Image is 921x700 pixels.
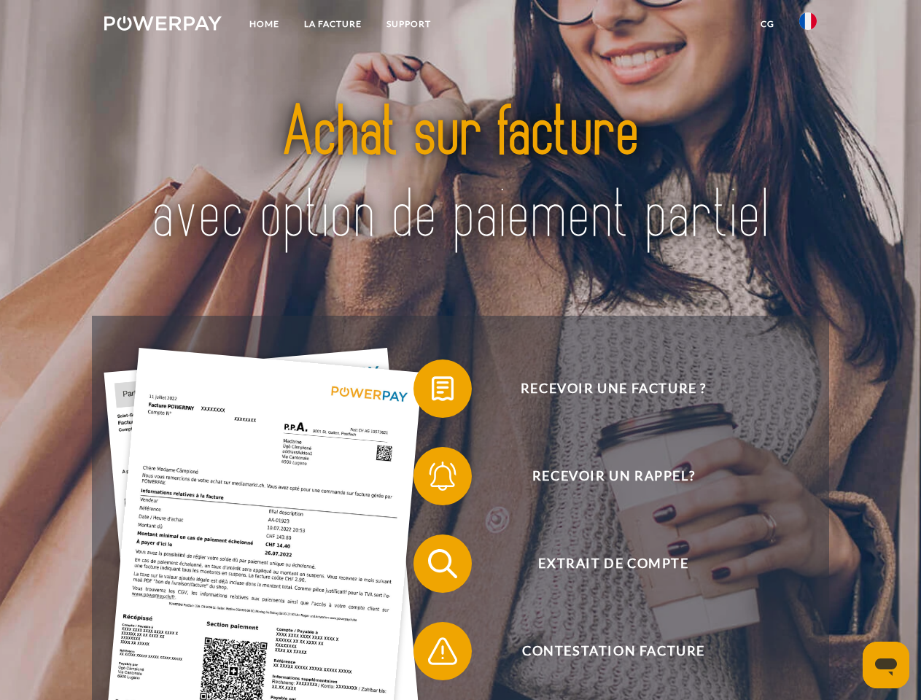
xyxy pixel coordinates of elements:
img: qb_search.svg [424,545,461,582]
a: CG [748,11,787,37]
span: Contestation Facture [435,622,792,680]
img: qb_bill.svg [424,370,461,407]
button: Contestation Facture [413,622,793,680]
span: Recevoir un rappel? [435,447,792,505]
button: Recevoir un rappel? [413,447,793,505]
span: Extrait de compte [435,534,792,593]
img: title-powerpay_fr.svg [139,70,782,279]
button: Extrait de compte [413,534,793,593]
img: logo-powerpay-white.svg [104,16,222,31]
iframe: Bouton de lancement de la fenêtre de messagerie [863,642,909,688]
a: Support [374,11,443,37]
img: fr [799,12,817,30]
img: qb_warning.svg [424,633,461,669]
span: Recevoir une facture ? [435,359,792,418]
a: Home [237,11,292,37]
button: Recevoir une facture ? [413,359,793,418]
a: LA FACTURE [292,11,374,37]
img: qb_bell.svg [424,458,461,494]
